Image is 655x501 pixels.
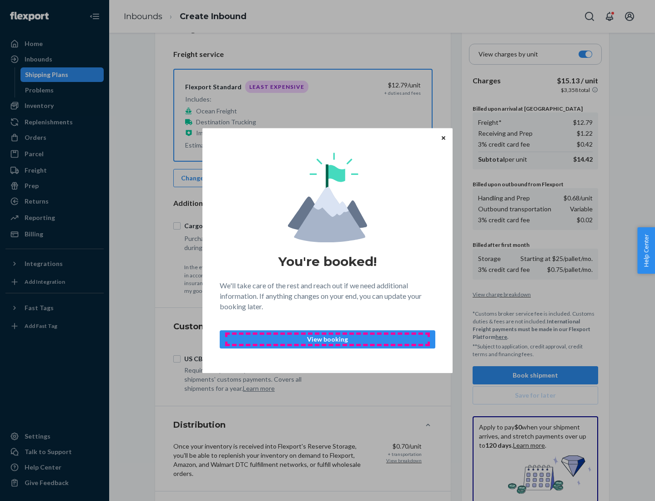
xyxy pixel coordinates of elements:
p: We'll take care of the rest and reach out if we need additional information. If anything changes ... [220,281,435,312]
h1: You're booked! [278,253,377,270]
button: View booking [220,330,435,348]
p: View booking [227,335,428,344]
button: Close [439,133,448,143]
img: svg+xml,%3Csvg%20viewBox%3D%220%200%20174%20197%22%20fill%3D%22none%22%20xmlns%3D%22http%3A%2F%2F... [288,153,367,242]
